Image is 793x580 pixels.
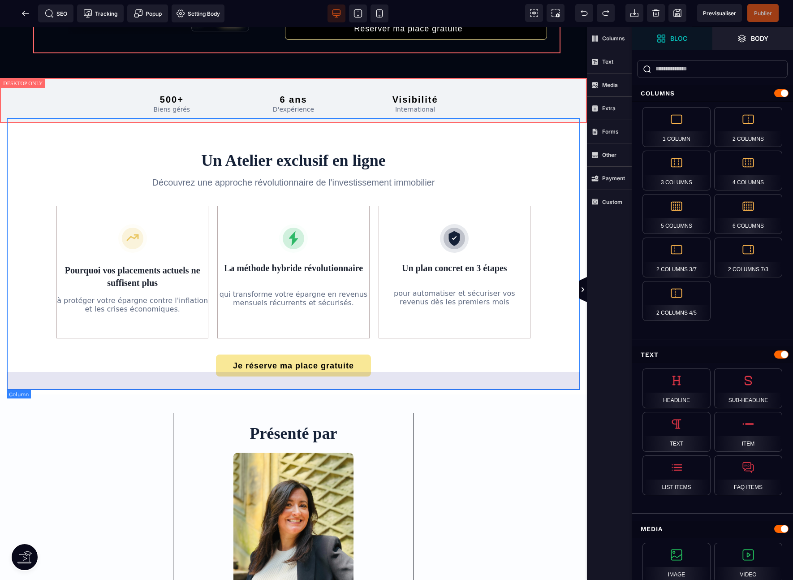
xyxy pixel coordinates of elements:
span: Preview [697,4,742,22]
div: 2 Columns 4/5 [642,281,711,321]
h3: Pourquoi vos placements actuels ne suffisent plus [57,237,208,262]
span: Popup [134,9,162,18]
div: 6 Columns [714,194,782,234]
p: qui transforme votre épargne en revenus mensuels récurrents et sécurisés. [218,255,369,280]
span: Biens gérés [154,79,190,86]
h3: La méthode hybride révolutionnaire [218,235,369,247]
strong: Other [602,151,616,158]
strong: Custom [602,199,622,205]
div: Columns [632,85,793,102]
span: International [395,79,435,86]
strong: Extra [602,105,616,112]
strong: Body [751,35,768,42]
div: Headline [642,368,711,408]
div: 2 Columns 3/7 [642,238,711,277]
p: à protéger votre épargne contre l'inflation et les crises économiques. [57,269,208,286]
div: Text [642,412,711,452]
span: Setting Body [176,9,220,18]
strong: Media [602,82,618,88]
h2: 500+ [118,67,226,78]
span: D'expérience [273,79,314,86]
span: Open Layer Manager [712,27,793,50]
strong: Text [602,58,613,65]
span: Screenshot [547,4,565,22]
h2: Visibilité [361,67,470,78]
span: Publier [754,10,772,17]
img: b6606ffbb4648694007e19b7dd4a8ba6_lightning-icon.svg [279,197,308,226]
button: Je réserve ma place gratuite [216,328,371,350]
strong: Payment [602,175,625,182]
div: List Items [642,455,711,495]
strong: Columns [602,35,625,42]
h2: Un Atelier exclusif en ligne [7,125,580,143]
div: 2 Columns [714,107,782,147]
div: 2 Columns 7/3 [714,238,782,277]
span: SEO [45,9,67,18]
div: Media [632,521,793,537]
img: 59ef9bf7ba9b73c4c9a2e4ac6039e941_shield-icon.svg [440,197,469,226]
span: Tracking [83,9,117,18]
div: Sub-Headline [714,368,782,408]
div: 5 Columns [642,194,711,234]
img: 4c63a725c3b304b2c0a5e1a33d73ec16_growth-icon.svg [118,197,147,226]
strong: Forms [602,128,619,135]
strong: Bloc [670,35,687,42]
span: Previsualiser [703,10,736,17]
h2: 6 ans [239,67,348,78]
div: 3 Columns [642,151,711,190]
div: Item [714,412,782,452]
span: View components [525,4,543,22]
div: FAQ Items [714,455,782,495]
span: Open Blocks [632,27,712,50]
div: 1 Column [642,107,711,147]
div: Text [632,346,793,363]
h3: Un plan concret en 3 étapes [379,235,530,260]
p: Découvrez une approche révolutionnaire de l'investissement immobilier [121,149,465,162]
div: 4 Columns [714,151,782,190]
h2: Présenté par [180,398,407,416]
